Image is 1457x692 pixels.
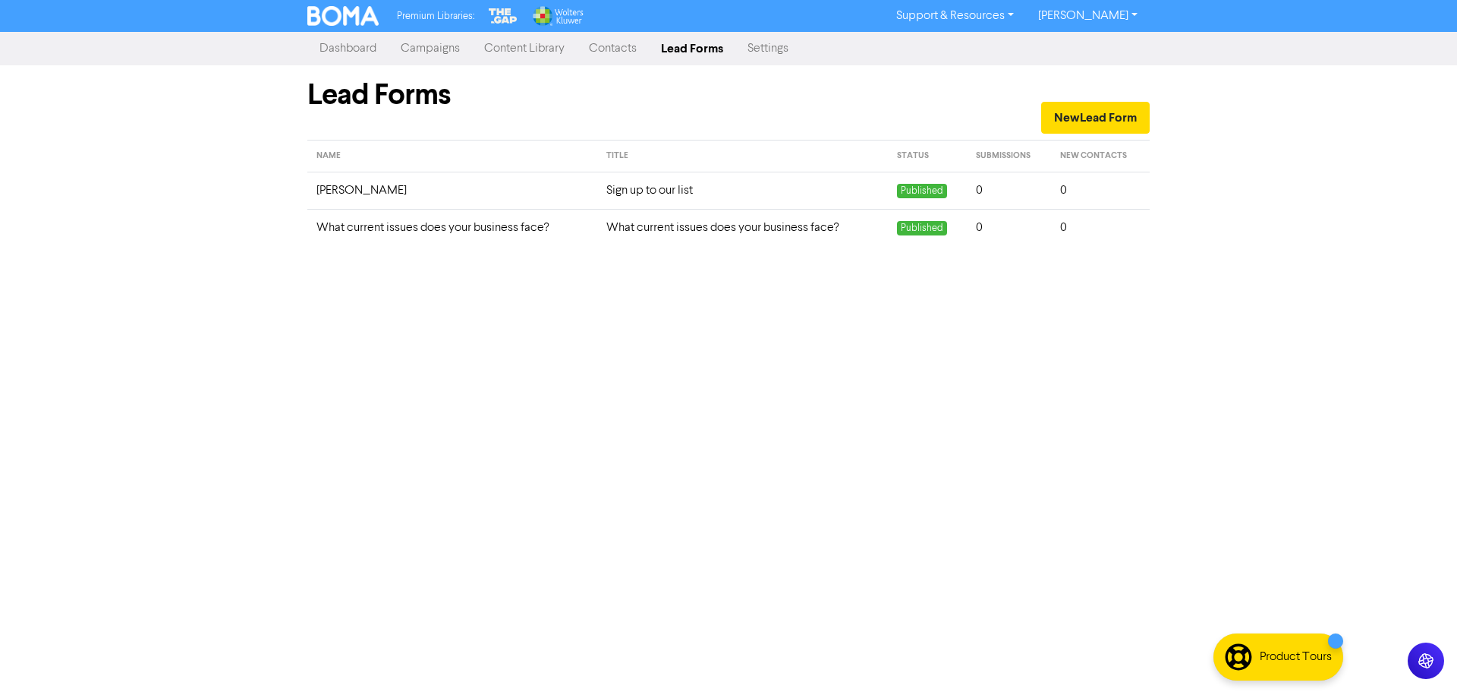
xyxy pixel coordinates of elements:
[597,141,887,172] th: title
[597,209,887,246] td: What current issues does your business face?
[1051,172,1150,209] td: 0
[597,172,887,209] td: Sign up to our list
[735,33,801,64] a: Settings
[397,11,474,21] span: Premium Libraries:
[967,209,1051,246] td: 0
[307,141,597,172] th: name
[897,184,947,198] span: Published
[307,33,389,64] a: Dashboard
[577,33,649,64] a: Contacts
[1051,209,1150,246] td: 0
[897,221,947,235] span: Published
[649,33,735,64] a: Lead Forms
[1041,102,1150,134] button: NewLead Form
[307,172,597,209] td: [PERSON_NAME]
[1026,4,1150,28] a: [PERSON_NAME]
[1381,619,1457,692] iframe: Chat Widget
[307,77,717,112] h1: Lead Forms
[307,209,597,246] td: What current issues does your business face?
[389,33,472,64] a: Campaigns
[486,6,520,26] img: The Gap
[531,6,583,26] img: Wolters Kluwer
[307,6,379,26] img: BOMA Logo
[1051,141,1150,172] th: new contacts
[884,4,1026,28] a: Support & Resources
[967,172,1051,209] td: 0
[472,33,577,64] a: Content Library
[967,141,1051,172] th: submissions
[888,141,968,172] th: status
